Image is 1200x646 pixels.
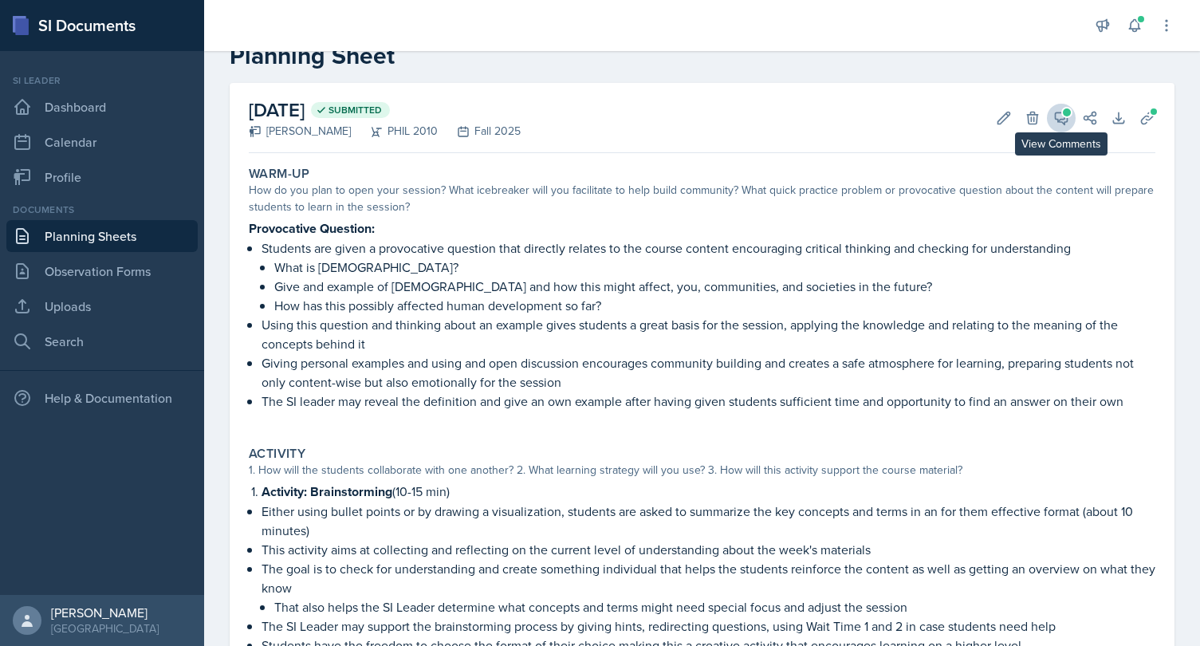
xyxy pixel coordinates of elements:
[262,353,1155,392] p: Giving personal examples and using and open discussion encourages community building and creates ...
[6,290,198,322] a: Uploads
[262,502,1155,540] p: Either using bullet points or by drawing a visualization, students are asked to summarize the key...
[6,161,198,193] a: Profile
[6,203,198,217] div: Documents
[249,96,521,124] h2: [DATE]
[262,392,1155,411] p: The SI leader may reveal the definition and give an own example after having given students suffi...
[1047,104,1076,132] button: View Comments
[249,446,305,462] label: Activity
[249,166,310,182] label: Warm-Up
[6,220,198,252] a: Planning Sheets
[274,597,1155,616] p: That also helps the SI Leader determine what concepts and terms might need special focus and adju...
[6,73,198,88] div: Si leader
[351,123,438,140] div: PHIL 2010
[329,104,382,116] span: Submitted
[262,483,392,501] strong: Activity: Brainstorming
[274,277,1155,296] p: Give and example of [DEMOGRAPHIC_DATA] and how this might affect, you, communities, and societies...
[438,123,521,140] div: Fall 2025
[262,616,1155,636] p: The SI Leader may support the brainstorming process by giving hints, redirecting questions, using...
[230,41,1174,70] h2: Planning Sheet
[262,482,1155,502] p: (10-15 min)
[6,126,198,158] a: Calendar
[6,382,198,414] div: Help & Documentation
[274,296,1155,315] p: How has this possibly affected human development so far?
[274,258,1155,277] p: What is [DEMOGRAPHIC_DATA]?
[51,605,159,620] div: [PERSON_NAME]
[6,255,198,287] a: Observation Forms
[262,559,1155,597] p: The goal is to check for understanding and create something individual that helps the students re...
[249,123,351,140] div: [PERSON_NAME]
[249,462,1155,479] div: 1. How will the students collaborate with one another? 2. What learning strategy will you use? 3....
[262,315,1155,353] p: Using this question and thinking about an example gives students a great basis for the session, a...
[262,238,1155,258] p: Students are given a provocative question that directly relates to the course content encouraging...
[51,620,159,636] div: [GEOGRAPHIC_DATA]
[6,325,198,357] a: Search
[262,540,1155,559] p: This activity aims at collecting and reflecting on the current level of understanding about the w...
[6,91,198,123] a: Dashboard
[249,182,1155,215] div: How do you plan to open your session? What icebreaker will you facilitate to help build community...
[249,219,375,238] strong: Provocative Question:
